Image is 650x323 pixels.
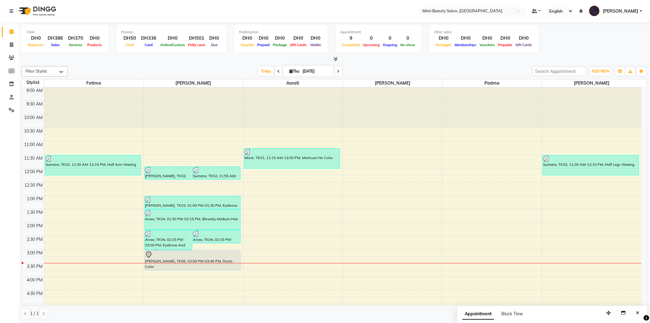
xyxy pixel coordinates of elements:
span: Prepaid [256,43,271,47]
div: Misar, TK01, 11:15 AM-12:00 PM, Manicure No Color [244,149,340,168]
div: 0 [399,35,417,42]
span: Ongoing [381,43,399,47]
div: 2:30 PM [25,236,44,243]
div: 0 [361,35,381,42]
span: Wallet [309,43,322,47]
div: DH501 [186,35,207,42]
div: [PERSON_NAME], TK03, 01:00 PM-01:30 PM, Eyebrow Threading [145,196,240,209]
div: 10:00 AM [23,114,44,121]
span: Card [143,43,154,47]
div: DH0 [239,35,256,42]
div: Sumane, TK02, 11:30 AM-12:15 PM, Half Arm Waxing [45,155,141,175]
div: DH0 [207,35,221,42]
div: 3:00 PM [25,250,44,256]
span: Filter Stylist [25,69,47,74]
span: [PERSON_NAME] [542,79,641,87]
div: 12:00 PM [23,169,44,175]
div: Sumane, TK02, 11:55 AM-12:25 PM, Upper Lips Threading [193,167,240,179]
span: No show [399,43,417,47]
span: Thu [288,69,301,74]
div: 12:30 PM [23,182,44,189]
span: Services [67,43,84,47]
img: logo [16,2,58,20]
div: DH0 [271,35,288,42]
input: 2025-09-04 [301,67,331,76]
div: 3:30 PM [25,263,44,270]
span: Gift Cards [288,43,308,47]
input: Search Appointment [532,66,586,76]
div: DH0 [86,35,104,42]
span: Aarati [243,79,343,87]
img: Loriene [589,6,600,16]
div: DH370 [65,35,86,42]
div: Stylist [22,79,44,86]
span: [PERSON_NAME] [144,79,243,87]
button: ADD NEW [590,67,611,76]
div: 11:30 AM [23,155,44,161]
div: 0 [381,35,399,42]
span: Online/Custom [159,43,186,47]
span: Package [271,43,288,47]
span: Vouchers [478,43,496,47]
span: Prepaids [496,43,514,47]
div: Anaa, TK04, 02:15 PM-03:00 PM, Eyebrow And Upperlip [145,230,192,250]
div: 1:00 PM [25,196,44,202]
div: 9:00 AM [25,87,44,94]
span: Voucher [239,43,256,47]
button: Close [633,308,642,318]
span: Products [86,43,104,47]
div: DH0 [256,35,271,42]
div: DH0 [453,35,478,42]
span: Due [209,43,219,47]
span: Appointment [462,309,494,320]
span: [PERSON_NAME] [343,79,442,87]
span: Block Time [501,311,523,317]
div: [PERSON_NAME], TK05, 03:00 PM-03:45 PM, Roots Color [145,251,240,270]
div: [PERSON_NAME], TK02, 11:55 AM-12:25 PM, Chin Treading [145,167,192,179]
div: DH386 [45,35,65,42]
div: 4:30 PM [25,290,44,297]
div: DH336 [139,35,159,42]
div: 4:00 PM [25,277,44,283]
div: 11:00 AM [23,142,44,148]
div: Finance [121,30,221,35]
span: Upcoming [361,43,381,47]
div: 9:30 AM [25,101,44,107]
span: Fatima [44,79,143,87]
span: Today [258,66,274,76]
div: DH0 [159,35,186,42]
span: Cash [124,43,136,47]
div: Other sales [434,30,534,35]
span: Sales [49,43,61,47]
div: Anaa, TK04, 01:30 PM-02:15 PM, Blowdry Medium Hair [145,210,240,229]
div: DH0 [308,35,323,42]
span: Memberships [453,43,478,47]
div: DH0 [434,35,453,42]
div: 1:30 PM [25,209,44,216]
span: Padma [442,79,542,87]
span: 1 / 1 [30,310,39,317]
span: Petty cash [186,43,207,47]
div: DH50 [121,35,139,42]
span: ADD NEW [591,69,609,74]
span: Completed [340,43,361,47]
div: 5:00 PM [25,304,44,310]
div: DH0 [496,35,514,42]
div: Anaa, TK04, 02:15 PM-02:45 PM, Chin Treading [193,230,240,243]
div: Sumane, TK02, 11:30 AM-12:15 PM, Half Legs Waxing [543,155,639,175]
div: DH0 [514,35,534,42]
span: Packages [434,43,453,47]
div: DH0 [288,35,308,42]
div: 10:30 AM [23,128,44,134]
div: DH0 [26,35,45,42]
div: Total [26,30,104,35]
div: 2:00 PM [25,223,44,229]
span: Expenses [26,43,45,47]
span: Gift Cards [514,43,534,47]
span: [PERSON_NAME] [603,8,638,14]
div: DH0 [478,35,496,42]
div: 9 [340,35,361,42]
div: Redemption [239,30,323,35]
div: Appointment [340,30,417,35]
